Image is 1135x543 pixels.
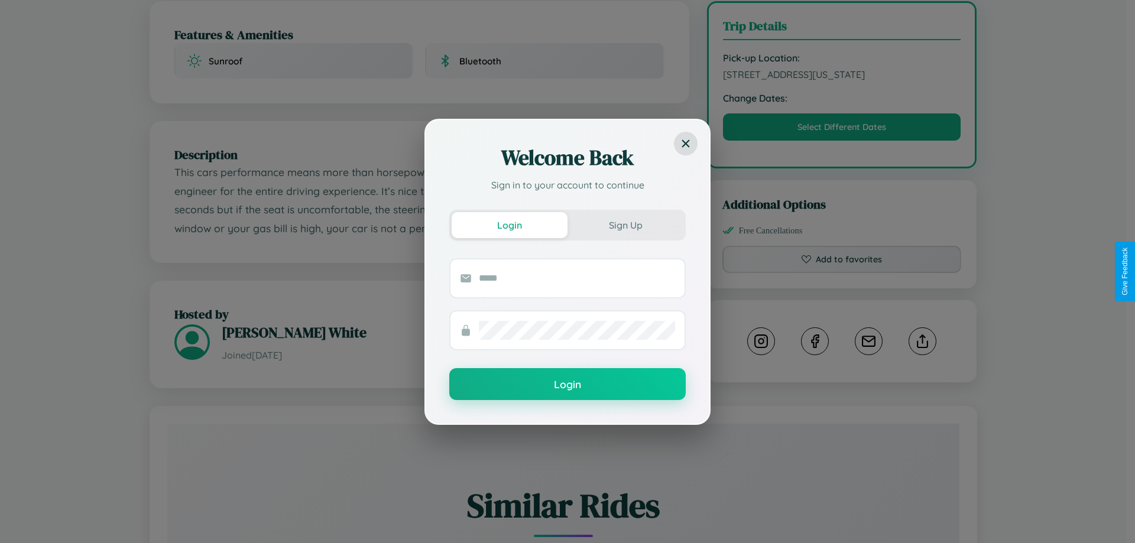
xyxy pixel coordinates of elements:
button: Sign Up [567,212,683,238]
div: Give Feedback [1121,248,1129,295]
p: Sign in to your account to continue [449,178,686,192]
button: Login [452,212,567,238]
h2: Welcome Back [449,144,686,172]
button: Login [449,368,686,400]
